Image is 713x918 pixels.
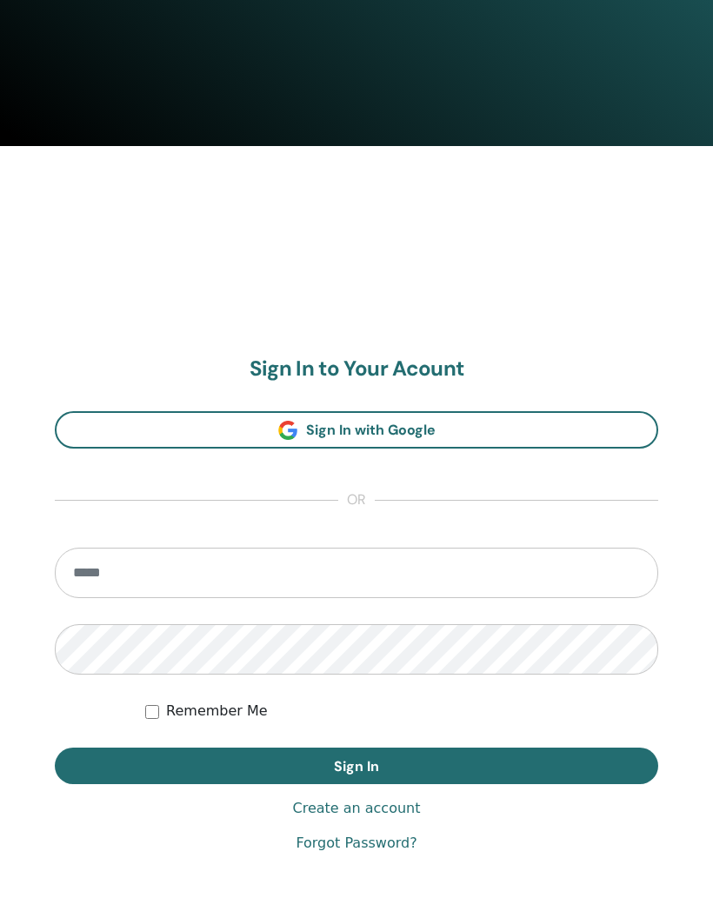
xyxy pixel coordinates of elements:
[145,701,658,722] div: Keep me authenticated indefinitely or until I manually logout
[306,421,436,439] span: Sign In with Google
[55,411,658,449] a: Sign In with Google
[55,356,658,382] h2: Sign In to Your Acount
[166,701,268,722] label: Remember Me
[296,833,416,854] a: Forgot Password?
[292,798,420,819] a: Create an account
[334,757,379,775] span: Sign In
[55,748,658,784] button: Sign In
[338,490,375,511] span: or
